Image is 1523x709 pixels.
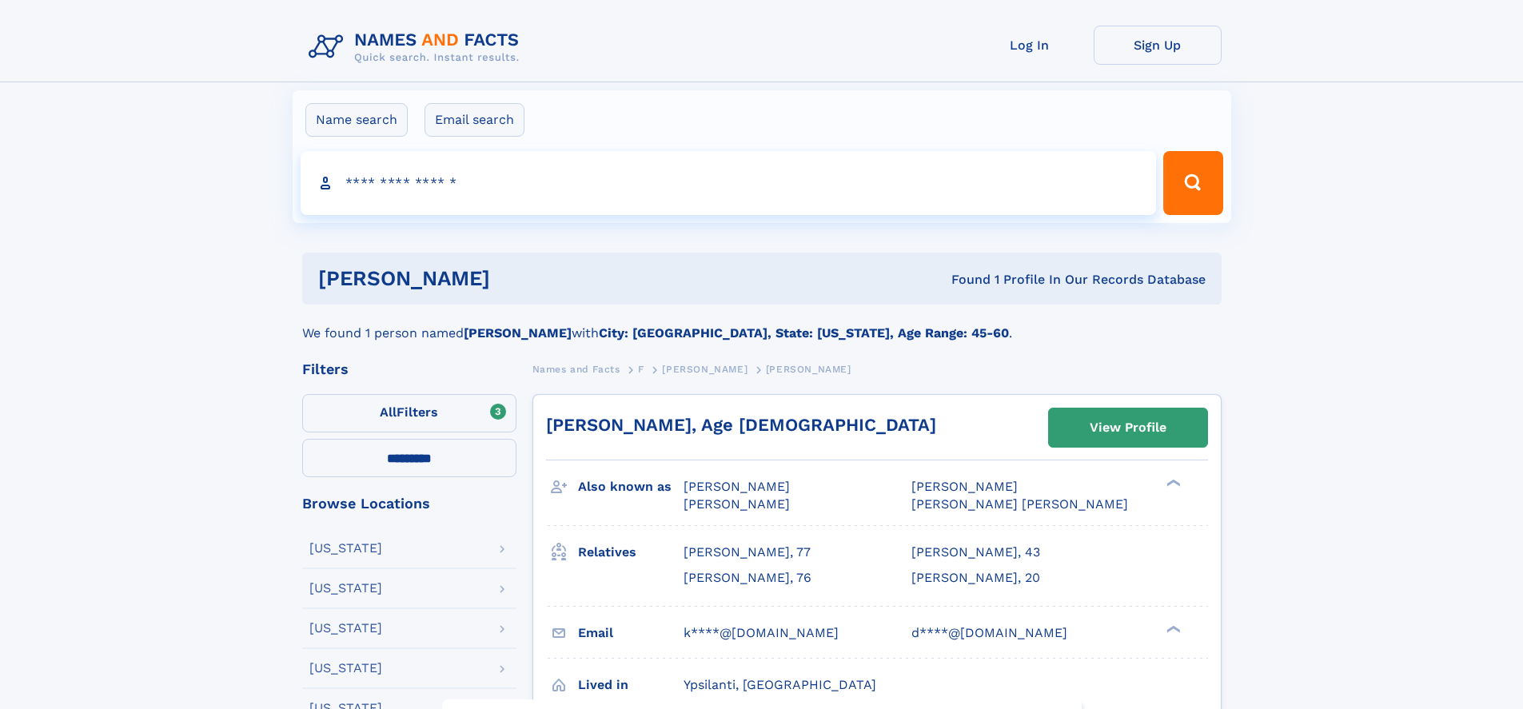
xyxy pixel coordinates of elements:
div: Found 1 Profile In Our Records Database [720,271,1206,289]
label: Email search [425,103,524,137]
div: We found 1 person named with . [302,305,1222,343]
a: [PERSON_NAME] [662,359,748,379]
a: [PERSON_NAME], 77 [684,544,811,561]
div: View Profile [1090,409,1166,446]
a: Names and Facts [532,359,620,379]
h3: Also known as [578,473,684,500]
a: Sign Up [1094,26,1222,65]
h3: Email [578,619,684,647]
div: [US_STATE] [309,622,382,635]
span: [PERSON_NAME] [PERSON_NAME] [911,496,1128,512]
span: Ypsilanti, [GEOGRAPHIC_DATA] [684,677,876,692]
img: Logo Names and Facts [302,26,532,69]
button: Search Button [1163,151,1222,215]
a: [PERSON_NAME], Age [DEMOGRAPHIC_DATA] [546,415,936,435]
h1: [PERSON_NAME] [318,269,721,289]
span: All [380,404,397,420]
a: [PERSON_NAME], 43 [911,544,1040,561]
h3: Relatives [578,539,684,566]
a: F [638,359,644,379]
div: [US_STATE] [309,542,382,555]
input: search input [301,151,1157,215]
div: Browse Locations [302,496,516,511]
label: Name search [305,103,408,137]
span: [PERSON_NAME] [911,479,1018,494]
a: Log In [966,26,1094,65]
a: [PERSON_NAME], 20 [911,569,1040,587]
div: [US_STATE] [309,582,382,595]
label: Filters [302,394,516,432]
span: [PERSON_NAME] [684,479,790,494]
span: [PERSON_NAME] [684,496,790,512]
div: ❯ [1162,478,1182,488]
b: [PERSON_NAME] [464,325,572,341]
div: Filters [302,362,516,376]
div: ❯ [1162,623,1182,634]
a: View Profile [1049,408,1207,447]
span: [PERSON_NAME] [766,364,851,375]
a: [PERSON_NAME], 76 [684,569,811,587]
h3: Lived in [578,671,684,699]
b: City: [GEOGRAPHIC_DATA], State: [US_STATE], Age Range: 45-60 [599,325,1009,341]
span: [PERSON_NAME] [662,364,748,375]
span: F [638,364,644,375]
div: [US_STATE] [309,662,382,675]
